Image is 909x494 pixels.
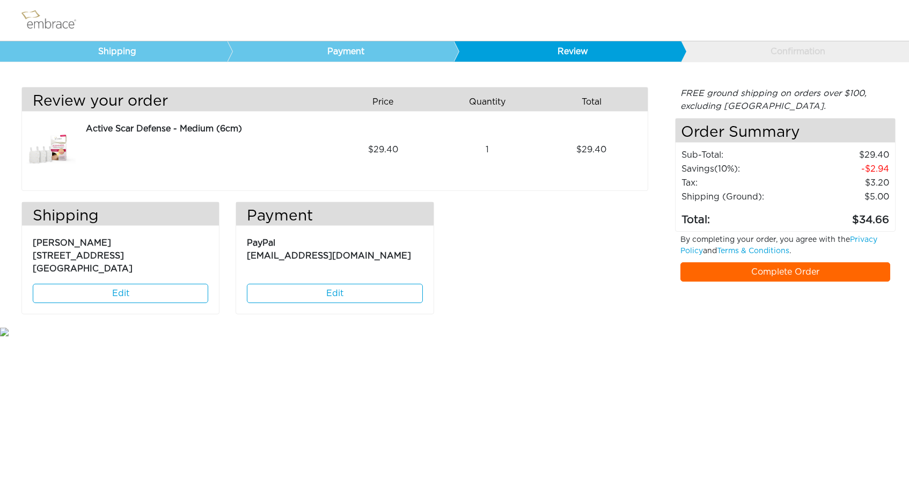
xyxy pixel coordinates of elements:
a: Review [453,41,681,62]
td: 29.40 [796,148,890,162]
p: [PERSON_NAME] [STREET_ADDRESS] [GEOGRAPHIC_DATA] [33,231,208,275]
td: Total: [681,204,796,228]
a: Confirmation [680,41,908,62]
a: Complete Order [680,262,890,282]
td: $5.00 [796,190,890,204]
div: By completing your order, you agree with the and . [672,234,898,262]
a: Payment [227,41,455,62]
a: Edit [33,284,208,303]
img: logo.png [19,7,89,34]
span: PayPal [247,239,275,247]
td: 3.20 [796,176,890,190]
td: Savings : [681,162,796,176]
a: Terms & Conditions [717,247,789,255]
div: Price [335,93,439,111]
h4: Order Summary [676,119,895,143]
td: Sub-Total: [681,148,796,162]
span: 29.40 [576,143,606,156]
span: (10%) [714,165,738,173]
span: 29.40 [368,143,398,156]
img: 3dae449a-8dcd-11e7-960f-02e45ca4b85b.jpeg [22,122,76,177]
span: 1 [486,143,489,156]
td: Shipping (Ground): [681,190,796,204]
a: Edit [247,284,422,303]
a: Privacy Policy [680,236,877,255]
span: [EMAIL_ADDRESS][DOMAIN_NAME] [247,252,411,260]
td: Tax: [681,176,796,190]
div: FREE ground shipping on orders over $100, excluding [GEOGRAPHIC_DATA]. [675,87,896,113]
div: Total [544,93,648,111]
h3: Shipping [22,208,219,226]
td: 2.94 [796,162,890,176]
span: Quantity [469,95,505,108]
h3: Payment [236,208,433,226]
h3: Review your order [22,93,327,111]
div: Active Scar Defense - Medium (6cm) [86,122,327,135]
td: 34.66 [796,204,890,228]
